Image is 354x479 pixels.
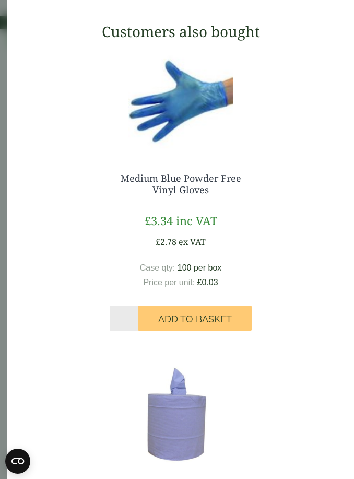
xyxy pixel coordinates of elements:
[145,213,173,228] bdi: 3.34
[24,23,337,41] h3: Customers also bought
[138,306,252,331] button: Add to Basket
[143,278,195,287] span: Price per unit:
[176,213,217,228] span: inc VAT
[197,278,218,287] bdi: 0.03
[145,213,151,228] span: £
[101,48,260,152] img: 4130015J-Blue-Vinyl-Powder-Free-Gloves-Medium
[101,362,260,466] img: 3630017-2-Ply-Blue-Centre-Feed-104m
[5,449,30,474] button: Open CMP widget
[178,263,222,272] span: 100 per box
[179,236,206,248] span: ex VAT
[156,236,176,248] bdi: 2.78
[140,263,175,272] span: Case qty:
[158,313,232,325] span: Add to Basket
[197,278,202,287] span: £
[121,172,241,196] a: Medium Blue Powder Free Vinyl Gloves
[156,236,160,248] span: £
